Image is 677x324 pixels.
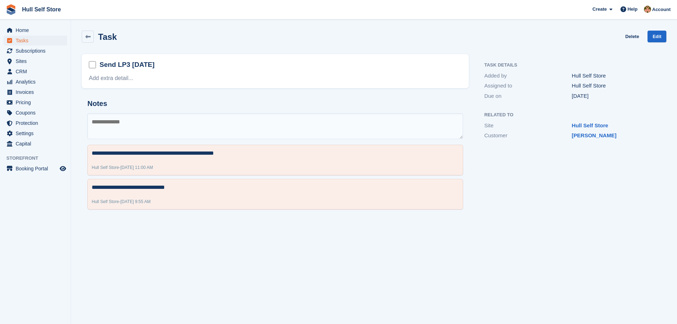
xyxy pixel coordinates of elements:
div: Added by [484,72,572,80]
a: menu [4,164,67,174]
div: Site [484,122,572,130]
span: Booking Portal [16,164,58,174]
a: menu [4,108,67,118]
span: Capital [16,139,58,149]
span: Tasks [16,36,58,46]
a: menu [4,36,67,46]
span: Home [16,25,58,35]
span: [DATE] 9:55 AM [120,199,151,204]
div: [DATE] [572,92,659,100]
a: Hull Self Store [572,122,608,128]
a: Add extra detail... [89,75,133,81]
a: menu [4,67,67,76]
a: menu [4,56,67,66]
a: Hull Self Store [19,4,64,15]
span: Sites [16,56,58,66]
a: menu [4,46,67,56]
img: stora-icon-8386f47178a22dfd0bd8f6a31ec36ba5ce8667c1dd55bd0f319d3a0aa187defe.svg [6,4,16,15]
div: Hull Self Store [572,72,659,80]
span: Invoices [16,87,58,97]
a: Delete [625,31,639,42]
a: menu [4,97,67,107]
h2: Task Details [484,63,659,68]
h2: Notes [87,100,463,108]
h2: Related to [484,112,659,118]
span: Settings [16,128,58,138]
a: Preview store [59,164,67,173]
h2: Task [98,32,117,42]
div: Customer [484,132,572,140]
a: menu [4,77,67,87]
span: Pricing [16,97,58,107]
span: Account [652,6,671,13]
div: Assigned to [484,82,572,90]
a: [PERSON_NAME] [572,132,617,138]
div: Due on [484,92,572,100]
a: menu [4,118,67,128]
span: Analytics [16,77,58,87]
div: - [92,198,151,205]
span: Help [628,6,638,13]
a: menu [4,139,67,149]
div: - [92,164,153,171]
img: Andy [644,6,651,13]
span: Hull Self Store [92,199,119,204]
h2: Send LP3 [DATE] [100,60,155,69]
a: menu [4,87,67,97]
a: menu [4,128,67,138]
span: Hull Self Store [92,165,119,170]
span: Storefront [6,155,71,162]
span: Subscriptions [16,46,58,56]
a: Edit [648,31,666,42]
a: menu [4,25,67,35]
span: CRM [16,67,58,76]
span: Create [592,6,607,13]
span: [DATE] 11:00 AM [120,165,153,170]
span: Coupons [16,108,58,118]
span: Protection [16,118,58,128]
div: Hull Self Store [572,82,659,90]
